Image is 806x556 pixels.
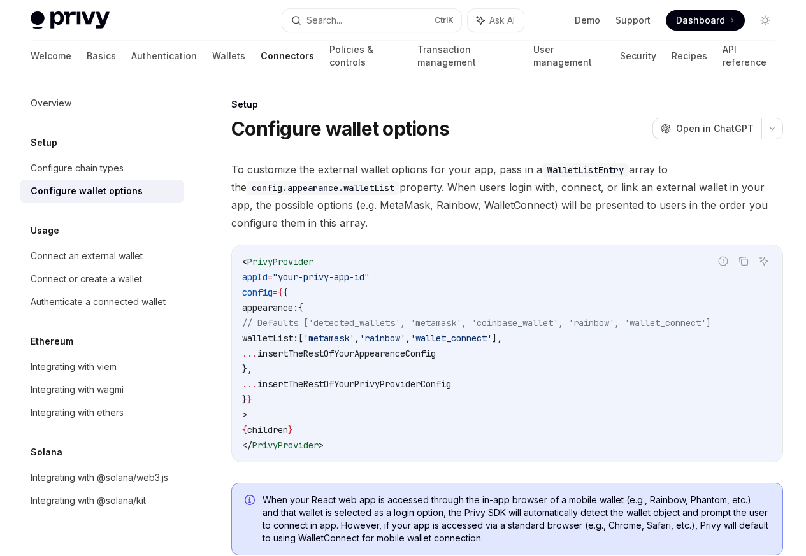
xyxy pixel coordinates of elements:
a: Recipes [672,41,707,71]
a: Policies & controls [329,41,402,71]
button: Toggle dark mode [755,10,775,31]
span: appearance: [242,302,298,313]
span: insertTheRestOfYourAppearanceConfig [257,348,436,359]
span: insertTheRestOfYourPrivyProviderConfig [257,378,451,390]
a: Overview [20,92,184,115]
span: { [298,302,303,313]
a: Demo [575,14,600,27]
span: Open in ChatGPT [676,122,754,135]
a: User management [533,41,605,71]
div: Overview [31,96,71,111]
svg: Info [245,495,257,508]
span: < [242,256,247,267]
a: Integrating with viem [20,355,184,378]
a: Integrating with wagmi [20,378,184,401]
span: ], [492,332,502,344]
span: children [247,424,288,436]
span: config [242,287,273,298]
h5: Usage [31,223,59,238]
a: Authentication [131,41,197,71]
a: Integrating with @solana/web3.js [20,466,184,489]
span: > [319,439,324,451]
div: Integrating with ethers [31,405,124,420]
span: } [242,394,247,405]
button: Report incorrect code [715,253,731,269]
span: [ [298,332,303,344]
div: Connect or create a wallet [31,271,142,287]
span: PrivyProvider [247,256,313,267]
div: Integrating with wagmi [31,382,124,397]
a: Transaction management [417,41,518,71]
span: , [354,332,359,344]
span: > [242,409,247,420]
span: Dashboard [676,14,725,27]
span: } [247,394,252,405]
span: // Defaults ['detected_wallets', 'metamask', 'coinbase_wallet', 'rainbow', 'wallet_connect'] [242,317,711,329]
span: 'wallet_connect' [410,332,492,344]
span: = [268,271,273,283]
div: Configure wallet options [31,183,143,199]
span: { [283,287,288,298]
span: Ctrl K [435,15,454,25]
span: ... [242,348,257,359]
h5: Ethereum [31,334,73,349]
span: ... [242,378,257,390]
img: light logo [31,11,110,29]
code: config.appearance.walletList [247,181,399,195]
span: { [278,287,283,298]
code: WalletListEntry [542,163,629,177]
button: Search...CtrlK [282,9,461,32]
a: Authenticate a connected wallet [20,290,184,313]
a: Security [620,41,656,71]
a: Dashboard [666,10,745,31]
a: Configure chain types [20,157,184,180]
a: API reference [723,41,775,71]
h5: Setup [31,135,57,150]
a: Basics [87,41,116,71]
button: Ask AI [468,9,524,32]
a: Integrating with ethers [20,401,184,424]
span: When your React web app is accessed through the in-app browser of a mobile wallet (e.g., Rainbow,... [263,494,770,545]
div: Configure chain types [31,160,124,176]
span: </ [242,439,252,451]
div: Integrating with @solana/web3.js [31,470,168,485]
div: Authenticate a connected wallet [31,294,166,310]
span: { [242,424,247,436]
button: Open in ChatGPT [652,118,761,139]
span: walletList: [242,332,298,344]
span: Ask AI [489,14,515,27]
a: Connect or create a wallet [20,267,184,290]
span: appId [242,271,268,283]
h5: Solana [31,445,62,460]
a: Configure wallet options [20,180,184,203]
div: Setup [231,98,783,111]
a: Welcome [31,41,71,71]
span: PrivyProvider [252,439,319,451]
a: Connect an external wallet [20,245,184,267]
div: Search... [306,13,342,28]
span: 'rainbow' [359,332,405,344]
button: Copy the contents from the code block [735,253,752,269]
span: , [405,332,410,344]
div: Connect an external wallet [31,248,143,264]
h1: Configure wallet options [231,117,449,140]
span: }, [242,363,252,374]
button: Ask AI [756,253,772,269]
a: Connectors [261,41,314,71]
span: 'metamask' [303,332,354,344]
span: "your-privy-app-id" [273,271,370,283]
div: Integrating with @solana/kit [31,493,146,508]
span: = [273,287,278,298]
a: Wallets [212,41,245,71]
div: Integrating with viem [31,359,117,374]
span: To customize the external wallet options for your app, pass in a array to the property. When user... [231,160,783,232]
a: Integrating with @solana/kit [20,489,184,512]
a: Support [615,14,651,27]
span: } [288,424,293,436]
